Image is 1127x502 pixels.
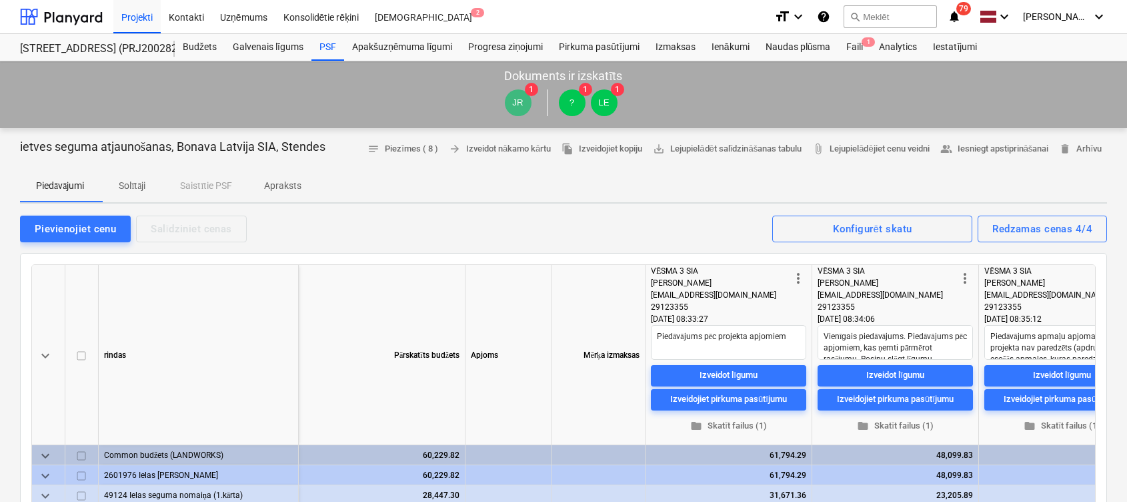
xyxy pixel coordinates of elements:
[818,265,957,277] div: VĒSMA 3 SIA
[1091,9,1107,25] i: keyboard_arrow_down
[1054,139,1107,160] button: Arhīvu
[449,143,461,155] span: arrow_forward
[833,220,912,238] div: Konfigurēt skatu
[651,313,806,325] div: [DATE] 08:33:27
[818,277,957,289] div: [PERSON_NAME]
[925,34,985,61] a: Iestatījumi
[818,389,973,410] button: Izveidojiet pirkuma pasūtījumu
[651,325,806,360] textarea: Piedāvājums pēc projekta apjomiem
[850,11,860,22] span: search
[818,445,973,465] div: 48,099.83
[774,9,790,25] i: format_size
[225,34,311,61] a: Galvenais līgums
[598,97,609,107] span: LE
[552,265,646,445] div: Mērķa izmaksas
[772,216,972,242] button: Konfigurēt skatu
[812,142,929,157] span: Lejupielādējiet cenu veidni
[651,415,806,436] button: Skatīt failus (1)
[948,9,961,25] i: notifications
[525,83,538,96] span: 1
[807,139,934,160] a: Lejupielādējiet cenu veidni
[857,420,869,432] span: folder
[264,179,301,193] p: Apraksts
[561,142,642,157] span: Izveidojiet kopiju
[651,301,790,313] div: 29123355
[299,265,465,445] div: Pārskatīts budžets
[812,143,824,155] span: attach_file
[570,97,574,107] span: ?
[818,465,973,485] div: 48,099.83
[844,5,937,28] button: Meklēt
[651,364,806,386] button: Izveidot līgumu
[20,42,159,56] div: [STREET_ADDRESS] (PRJ2002826) 2601978
[651,265,790,277] div: VĒSMA 3 SIA
[465,265,552,445] div: Apjoms
[443,139,556,160] button: Izveidot nākamo kārtu
[449,142,551,157] span: Izveidot nākamo kārtu
[957,270,973,286] span: more_vert
[1059,143,1071,155] span: delete
[304,465,459,485] div: 60,229.82
[116,179,148,193] p: Solītāji
[837,392,954,407] div: Izveidojiet pirkuma pasūtījumu
[304,445,459,465] div: 60,229.82
[862,37,875,47] span: 1
[956,2,971,15] span: 79
[651,290,776,300] span: [EMAIL_ADDRESS][DOMAIN_NAME]
[512,97,523,107] span: JR
[978,216,1107,242] button: Redzamas cenas 4/4
[838,34,871,61] div: Faili
[344,34,460,61] a: Apakšuzņēmuma līgumi
[504,68,622,84] p: Dokuments ir izskatīts
[818,325,973,360] textarea: Vienīgais piedāvājums. Piedāvājums pēc apjomiem, kas ņemti pārmērot rasējumu. Rosinu slēgt līgumu.
[984,301,1124,313] div: 29123355
[311,34,344,61] a: PSF
[818,415,973,436] button: Skatīt failus (1)
[984,290,1110,300] span: [EMAIL_ADDRESS][DOMAIN_NAME]
[817,9,830,25] i: Zināšanu pamats
[471,8,484,17] span: 2
[940,143,952,155] span: people_alt
[1059,142,1102,157] span: Arhīvu
[651,465,806,485] div: 61,794.29
[790,9,806,25] i: keyboard_arrow_down
[37,348,53,364] span: keyboard_arrow_down
[367,143,379,155] span: notes
[996,9,1012,25] i: keyboard_arrow_down
[648,34,704,61] a: Izmaksas
[700,368,758,383] div: Izveidot līgumu
[611,83,624,96] span: 1
[36,179,84,193] p: Piedāvājumi
[1024,420,1036,432] span: folder
[35,220,116,238] div: Pievienojiet cenu
[460,34,551,61] a: Progresa ziņojumi
[704,34,758,61] div: Ienākumi
[559,89,586,116] div: ?
[362,139,443,160] button: Piezīmes ( 8 )
[866,368,924,383] div: Izveidot līgumu
[1023,11,1090,22] span: [PERSON_NAME][GEOGRAPHIC_DATA]
[984,277,1124,289] div: [PERSON_NAME]
[935,139,1054,160] button: Iesniegt apstiprināšanai
[561,143,574,155] span: file_copy
[838,34,871,61] a: Faili1
[653,143,665,155] span: save_alt
[20,216,131,242] button: Pievienojiet cenu
[871,34,925,61] a: Analytics
[648,139,807,160] a: Lejupielādēt salīdzināšanas tabulu
[104,465,293,485] div: 2601976 Ielas seguma maiņa
[556,139,648,160] button: Izveidojiet kopiju
[651,389,806,410] button: Izveidojiet pirkuma pasūtījumu
[690,420,702,432] span: folder
[656,418,801,433] span: Skatīt failus (1)
[579,83,592,96] span: 1
[653,142,802,157] span: Lejupielādēt salīdzināšanas tabulu
[1033,368,1091,383] div: Izveidot līgumu
[1004,392,1120,407] div: Izveidojiet pirkuma pasūtījumu
[591,89,618,116] div: Lāsma Erharde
